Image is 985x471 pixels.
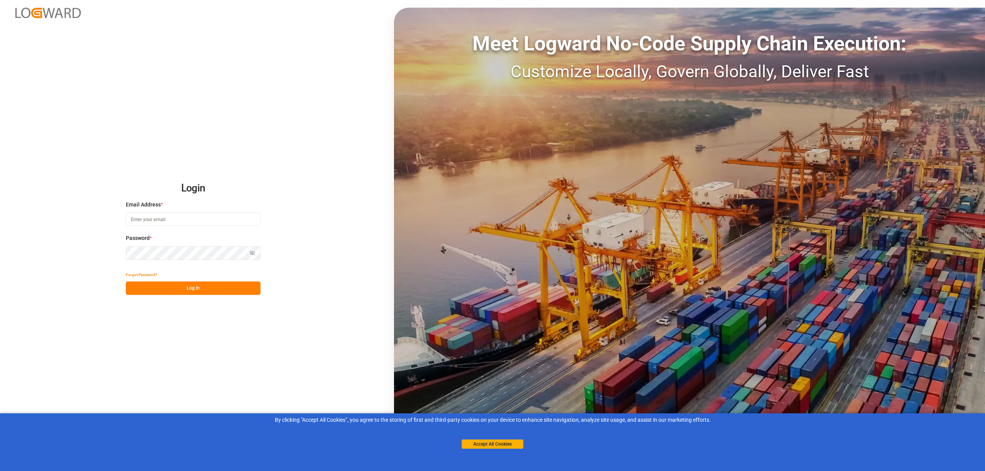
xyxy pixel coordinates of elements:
img: Logward_new_orange.png [15,8,81,18]
span: Password [126,234,150,242]
button: Log In [126,281,260,295]
button: Accept All Cookies [462,439,523,449]
span: Email Address [126,201,161,209]
div: By clicking "Accept All Cookies”, you agree to the storing of first and third-party cookies on yo... [5,416,980,424]
h2: Login [126,176,260,201]
div: Meet Logward No-Code Supply Chain Execution: [394,29,985,59]
input: Enter your email [126,213,260,226]
div: Customize Locally, Govern Globally, Deliver Fast [394,59,985,84]
button: Forgot Password? [126,268,157,281]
